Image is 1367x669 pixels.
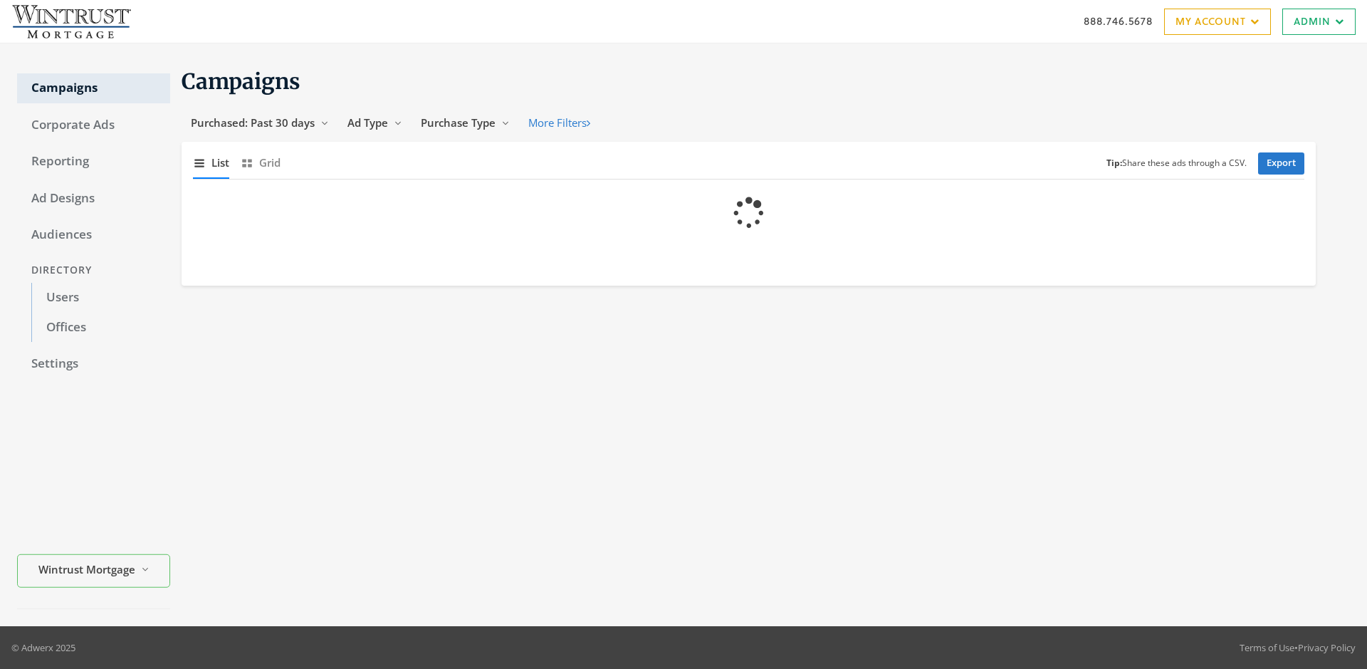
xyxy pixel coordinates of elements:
a: 888.746.5678 [1084,14,1153,28]
a: Ad Designs [17,184,170,214]
button: More Filters [519,110,599,136]
span: Grid [259,155,281,171]
span: Purchased: Past 30 days [191,115,315,130]
a: Users [31,283,170,313]
span: Purchase Type [421,115,496,130]
p: © Adwerx 2025 [11,641,75,655]
button: Grid [241,147,281,178]
b: Tip: [1106,157,1122,169]
a: Settings [17,349,170,379]
span: Wintrust Mortgage [38,561,135,578]
button: Purchase Type [412,110,519,136]
button: Wintrust Mortgage [17,554,170,588]
a: Corporate Ads [17,110,170,140]
button: List [193,147,229,178]
div: • [1240,641,1356,655]
img: Adwerx [11,4,131,39]
div: Directory [17,257,170,284]
a: Offices [31,313,170,343]
a: Campaigns [17,73,170,103]
a: My Account [1164,9,1271,35]
button: Purchased: Past 30 days [182,110,338,136]
span: Ad Type [347,115,388,130]
span: List [211,155,229,171]
a: Privacy Policy [1298,641,1356,654]
a: Terms of Use [1240,641,1294,654]
a: Audiences [17,220,170,250]
small: Share these ads through a CSV. [1106,157,1247,170]
a: Admin [1282,9,1356,35]
a: Reporting [17,147,170,177]
button: Ad Type [338,110,412,136]
span: Campaigns [182,68,300,95]
a: Export [1258,152,1304,175]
